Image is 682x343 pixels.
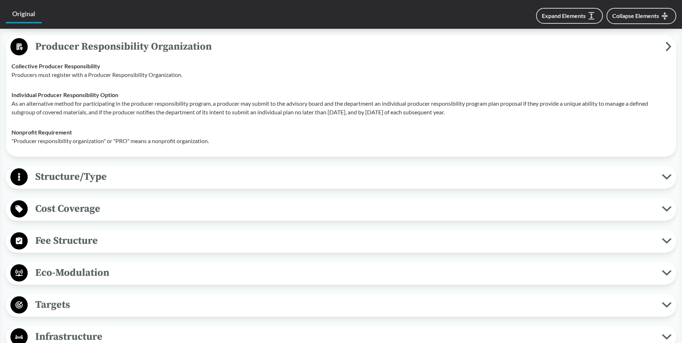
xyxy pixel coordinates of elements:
a: Original [6,6,42,23]
button: Expand Elements [536,8,603,24]
button: Cost Coverage [8,200,674,218]
strong: Collective Producer Responsibility [12,63,100,69]
strong: Individual Producer Responsibility Option [12,91,118,98]
span: Fee Structure [28,233,662,249]
span: Cost Coverage [28,201,662,217]
strong: Nonprofit Requirement [12,129,72,136]
span: Targets [28,297,662,313]
p: "Producer responsibility organization" or "PRO" means a nonprofit organization. [12,137,670,145]
span: Producer Responsibility Organization [28,38,665,55]
button: Targets [8,296,674,314]
p: As an alternative method for participating in the producer responsibility program, a producer may... [12,99,670,116]
button: Fee Structure [8,232,674,250]
p: Producers must register with a Producer Responsibility Organization. [12,70,670,79]
span: Structure/Type [28,169,662,185]
span: Eco-Modulation [28,265,662,281]
button: Eco-Modulation [8,264,674,282]
button: Structure/Type [8,168,674,186]
button: Producer Responsibility Organization [8,38,674,56]
button: Collapse Elements [607,8,676,24]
